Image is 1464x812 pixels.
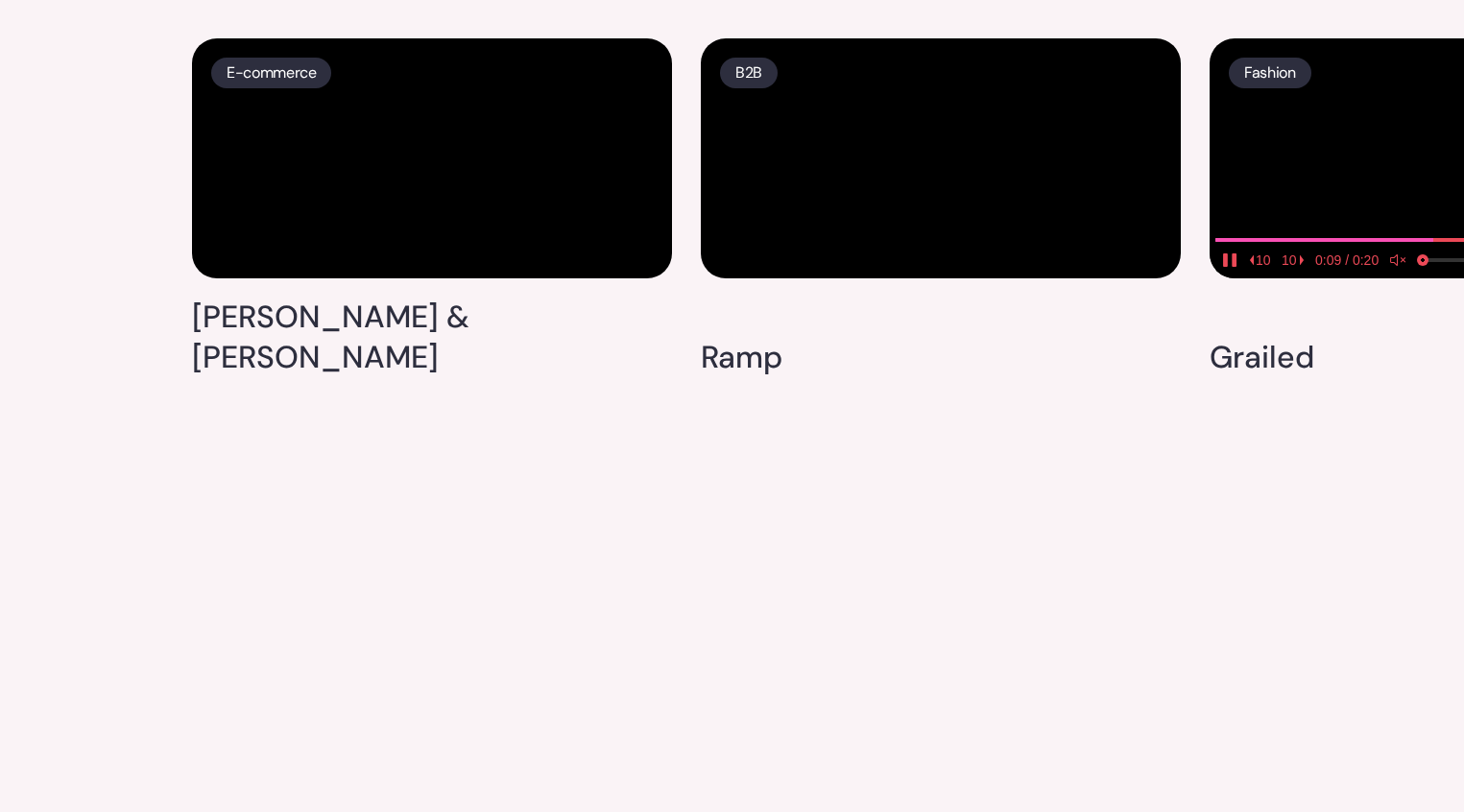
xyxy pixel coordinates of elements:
[1210,338,1314,378] h4: Grailed
[192,298,672,377] h4: [PERSON_NAME] & [PERSON_NAME]
[227,60,316,86] p: E-commerce
[701,338,782,378] h4: Ramp
[735,60,762,86] p: B2B
[1244,60,1296,86] p: Fashion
